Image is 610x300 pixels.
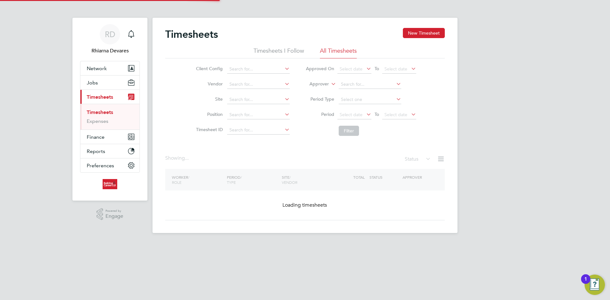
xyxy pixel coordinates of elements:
[87,80,98,86] span: Jobs
[80,47,140,55] span: Rhiarna Devares
[87,109,113,115] a: Timesheets
[87,134,105,140] span: Finance
[320,47,357,58] li: All Timesheets
[373,64,381,73] span: To
[80,130,139,144] button: Finance
[194,127,223,132] label: Timesheet ID
[165,28,218,41] h2: Timesheets
[227,126,290,135] input: Search for...
[306,111,334,117] label: Period
[80,90,139,104] button: Timesheets
[80,76,139,90] button: Jobs
[254,47,304,58] li: Timesheets I Follow
[194,66,223,71] label: Client Config
[405,155,432,164] div: Status
[72,18,147,201] nav: Main navigation
[306,96,334,102] label: Period Type
[227,65,290,74] input: Search for...
[103,179,117,189] img: buildingcareersuk-logo-retina.png
[339,95,401,104] input: Select one
[384,66,407,72] span: Select date
[340,112,363,117] span: Select date
[584,279,587,287] div: 1
[105,214,123,219] span: Engage
[227,80,290,89] input: Search for...
[373,110,381,118] span: To
[185,155,189,161] span: ...
[87,94,113,100] span: Timesheets
[80,158,139,172] button: Preferences
[384,112,407,117] span: Select date
[227,95,290,104] input: Search for...
[403,28,445,38] button: New Timesheet
[80,24,140,55] a: RDRhiarna Devares
[306,66,334,71] label: Approved On
[80,61,139,75] button: Network
[87,65,107,71] span: Network
[105,208,123,214] span: Powered by
[194,111,223,117] label: Position
[300,81,329,87] label: Approver
[87,148,105,154] span: Reports
[339,80,401,89] input: Search for...
[80,104,139,130] div: Timesheets
[80,179,140,189] a: Go to home page
[227,110,290,119] input: Search for...
[194,81,223,87] label: Vendor
[105,30,115,38] span: RD
[194,96,223,102] label: Site
[339,126,359,136] button: Filter
[165,155,190,162] div: Showing
[340,66,363,72] span: Select date
[87,118,108,124] a: Expenses
[87,163,114,169] span: Preferences
[80,144,139,158] button: Reports
[585,275,605,295] button: Open Resource Center, 1 new notification
[97,208,124,220] a: Powered byEngage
